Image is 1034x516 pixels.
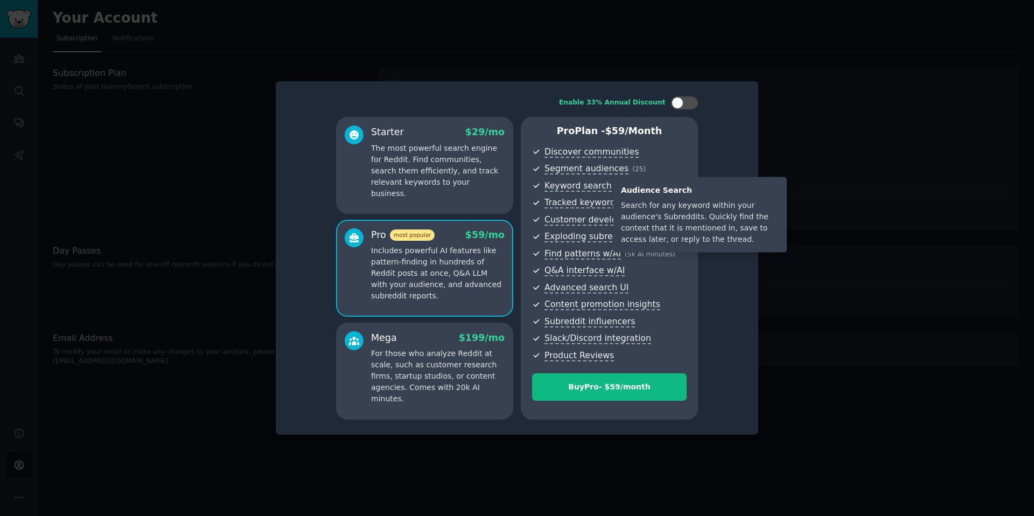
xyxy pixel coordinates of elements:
[532,373,687,401] button: BuyPro- $59/month
[544,333,651,344] span: Slack/Discord integration
[559,98,666,108] div: Enable 33% Annual Discount
[465,127,505,137] span: $ 29 /mo
[532,124,687,138] p: Pro Plan -
[544,299,660,310] span: Content promotion insights
[544,214,679,226] span: Customer development themes
[390,229,435,241] span: most popular
[544,248,621,260] span: Find patterns w/AI
[544,231,633,242] span: Exploding subreddits
[621,200,779,245] div: Search for any keyword within your audience's Subreddits. Quickly find the context that it is men...
[544,147,639,158] span: Discover communities
[533,381,686,393] div: Buy Pro - $ 59 /month
[544,316,635,327] span: Subreddit influencers
[632,165,646,173] span: ( 25 )
[544,197,642,208] span: Tracked keyword alerts
[371,125,404,139] div: Starter
[459,332,505,343] span: $ 199 /mo
[371,348,505,405] p: For those who analyze Reddit at scale, such as customer research firms, startup studios, or conte...
[544,265,625,276] span: Q&A interface w/AI
[544,282,628,294] span: Advanced search UI
[544,350,614,361] span: Product Reviews
[371,331,397,345] div: Mega
[371,228,435,242] div: Pro
[371,143,505,199] p: The most powerful search engine for Reddit. Find communities, search them efficiently, and track ...
[371,245,505,302] p: Includes powerful AI features like pattern-finding in hundreds of Reddit posts at once, Q&A LLM w...
[544,163,628,175] span: Segment audiences
[544,180,612,192] span: Keyword search
[465,229,505,240] span: $ 59 /mo
[621,185,779,196] div: Audience Search
[625,250,675,258] span: ( 5k AI minutes )
[605,125,662,136] span: $ 59 /month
